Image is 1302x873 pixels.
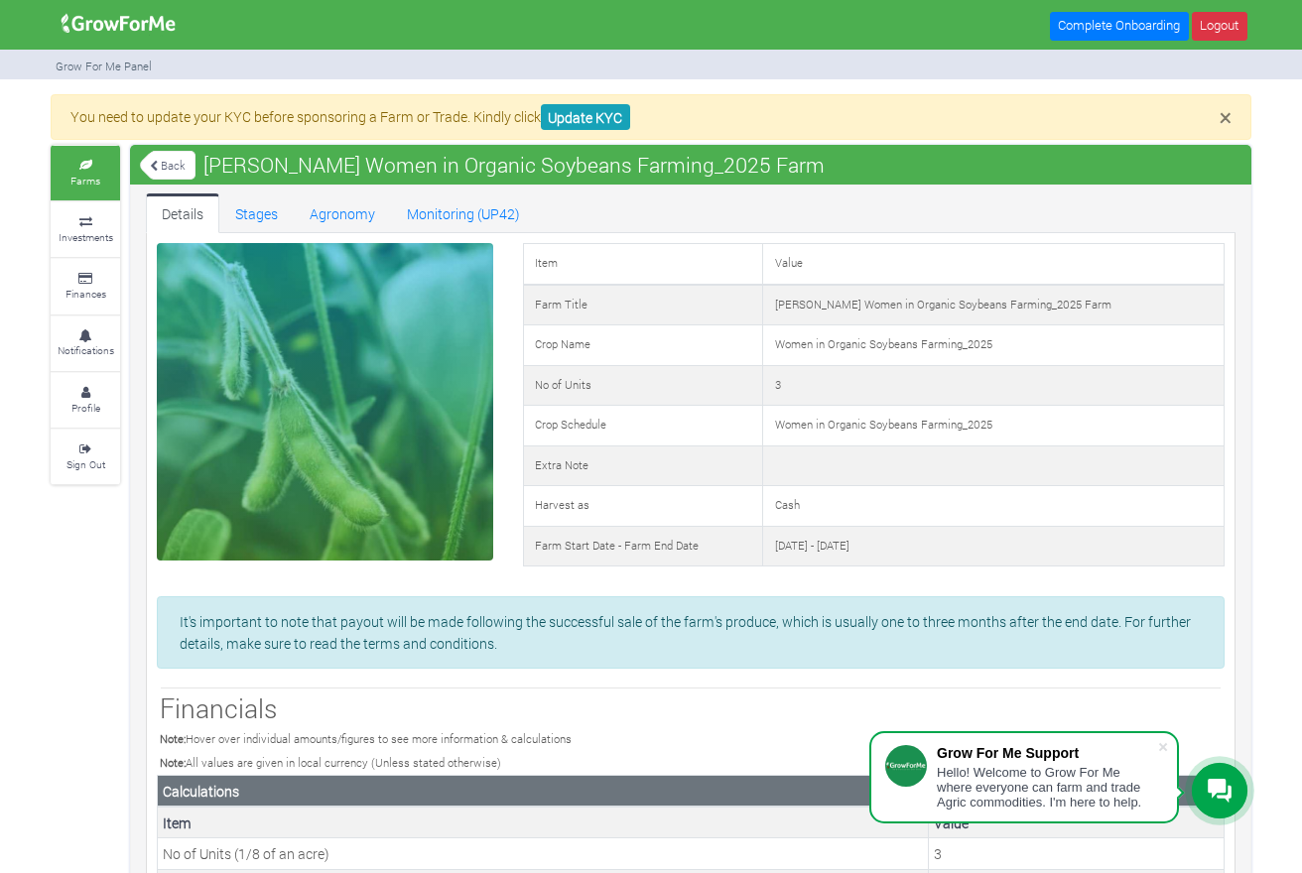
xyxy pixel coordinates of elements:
td: Farm Title [523,285,763,325]
td: Value [763,244,1225,285]
div: Hello! Welcome to Grow For Me where everyone can farm and trade Agric commodities. I'm here to help. [937,765,1157,810]
a: Sign Out [51,430,120,484]
small: Grow For Me Panel [56,59,152,73]
td: Crop Schedule [523,406,763,446]
a: Details [146,193,219,233]
td: Cash [763,486,1225,527]
img: growforme image [55,4,183,44]
a: Finances [51,259,120,313]
td: [DATE] - [DATE] [763,526,1225,566]
b: Item [163,813,192,832]
b: Value [934,813,969,832]
p: It's important to note that payout will be made following the successful sale of the farm's produ... [180,611,1202,653]
td: Harvest as [523,486,763,527]
td: Farm Start Date - Farm End Date [523,526,763,566]
a: Investments [51,202,120,257]
td: Women in Organic Soybeans Farming_2025 [763,325,1225,366]
small: Farms [70,174,100,187]
a: Monitoring (UP42) [391,193,536,233]
td: No of Units [523,365,763,406]
button: Close [1220,106,1232,129]
a: Complete Onboarding [1050,12,1189,41]
p: You need to update your KYC before sponsoring a Farm or Trade. Kindly click [70,106,1232,127]
a: Stages [219,193,294,233]
td: No of Units (1/8 of an acre) [158,838,929,869]
th: Calculations [158,776,1225,808]
td: Crop Name [523,325,763,366]
b: Note: [160,755,186,770]
small: Profile [71,401,100,415]
a: Profile [51,373,120,428]
span: × [1220,102,1232,132]
td: 3 [763,365,1225,406]
small: Notifications [58,343,114,357]
span: [PERSON_NAME] Women in Organic Soybeans Farming_2025 Farm [198,145,830,185]
b: Note: [160,731,186,746]
td: [PERSON_NAME] Women in Organic Soybeans Farming_2025 Farm [763,285,1225,325]
td: Women in Organic Soybeans Farming_2025 [763,406,1225,446]
small: Investments [59,230,113,244]
a: Logout [1192,12,1247,41]
a: Agronomy [294,193,391,233]
h3: Financials [160,692,1222,724]
td: Extra Note [523,445,763,486]
td: Item [523,244,763,285]
a: Update KYC [541,104,630,131]
small: Finances [65,287,106,301]
a: Farms [51,146,120,200]
td: This is the number of Units, its (1/8 of an acre) [929,838,1225,869]
a: Back [140,149,195,182]
small: Hover over individual amounts/figures to see more information & calculations [160,731,572,746]
a: Notifications [51,316,120,371]
div: Grow For Me Support [937,745,1157,761]
small: Sign Out [66,457,105,471]
small: All values are given in local currency (Unless stated otherwise) [160,755,501,770]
